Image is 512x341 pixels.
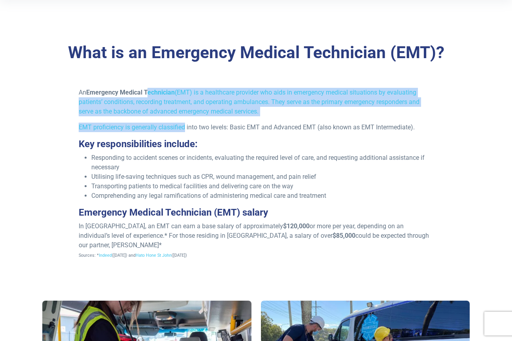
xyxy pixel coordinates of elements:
span: Sources: * ([DATE]) and ([DATE]) [79,253,187,258]
h3: Emergency Medical Technician (EMT) salary [79,207,433,218]
li: Comprehending any legal ramifications of administering medical care and treatment [91,191,433,201]
li: Transporting patients to medical facilities and delivering care on the way [91,182,433,191]
a: Hato Hone St John [136,253,172,258]
strong: $85,000 [333,232,355,239]
li: Utilising life-saving techniques such as CPR, wound management, and pain relief [91,172,433,182]
a: Indeed [99,253,112,258]
p: EMT proficiency is generally classified into two levels: Basic EMT and Advanced EMT (also known a... [79,123,433,132]
li: Responding to accident scenes or incidents, evaluating the required level of care, and requesting... [91,153,433,172]
strong: $120,000 [283,222,310,230]
h2: What is an Emergency Medical Technician (EMT)? [42,43,469,63]
p: In [GEOGRAPHIC_DATA], an EMT can earn a base salary of approximately or more per year, depending ... [79,222,433,260]
h3: Key responsibilities include: [79,138,433,150]
p: An (EMT) is a healthcare provider who aids in emergency medical situations by evaluating patients... [79,88,433,116]
strong: Emergency Medical Technician [86,89,175,96]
